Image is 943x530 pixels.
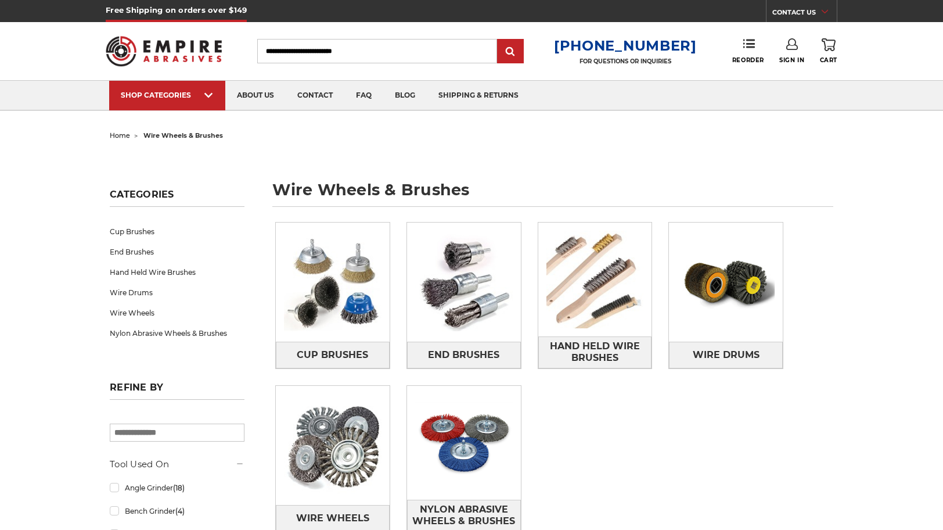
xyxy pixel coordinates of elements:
img: End Brushes [407,225,521,339]
span: (18) [173,484,185,492]
a: Hand Held Wire Brushes [110,262,244,282]
img: Cup Brushes [276,225,390,339]
h5: Tool Used On [110,457,244,471]
span: (4) [175,507,185,515]
span: wire wheels & brushes [143,131,223,139]
span: Reorder [732,56,764,64]
div: SHOP CATEGORIES [121,91,214,99]
a: contact [286,81,344,110]
a: home [110,131,130,139]
a: Cup Brushes [276,342,390,368]
a: Cart [820,38,837,64]
img: Wire Wheels [276,389,390,503]
a: Nylon Abrasive Wheels & Brushes [110,323,244,343]
a: about us [225,81,286,110]
h5: Categories [110,189,244,207]
h5: Refine by [110,382,244,400]
a: Angle Grinder [110,478,244,498]
span: Wire Drums [693,345,760,365]
img: Empire Abrasives [106,28,222,74]
a: faq [344,81,383,110]
img: Hand Held Wire Brushes [538,223,652,336]
p: FOR QUESTIONS OR INQUIRIES [554,58,697,65]
img: Wire Drums [669,225,783,339]
a: Wire Wheels [110,303,244,323]
h1: wire wheels & brushes [272,182,833,207]
a: Reorder [732,38,764,63]
a: Bench Grinder [110,501,244,521]
a: Wire Drums [669,342,783,368]
img: Nylon Abrasive Wheels & Brushes [407,386,521,500]
span: Cup Brushes [297,345,368,365]
a: shipping & returns [427,81,530,110]
a: Hand Held Wire Brushes [538,336,652,368]
span: Hand Held Wire Brushes [539,336,652,368]
span: Wire Wheels [296,508,369,528]
a: Wire Drums [110,282,244,303]
span: Cart [820,56,837,64]
span: End Brushes [428,345,499,365]
a: End Brushes [407,342,521,368]
a: CONTACT US [772,6,837,22]
span: Sign In [779,56,804,64]
a: [PHONE_NUMBER] [554,37,697,54]
a: blog [383,81,427,110]
input: Submit [499,40,522,63]
a: End Brushes [110,242,244,262]
a: Cup Brushes [110,221,244,242]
